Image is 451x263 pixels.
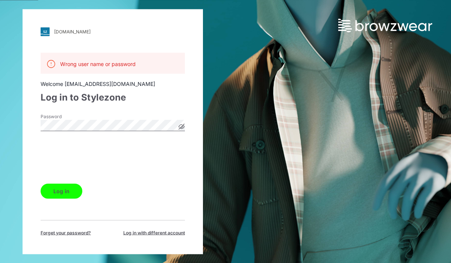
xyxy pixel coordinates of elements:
[41,183,82,198] button: Log in
[41,113,93,120] label: Password
[47,59,56,68] img: svg+xml;base64,PHN2ZyB3aWR0aD0iMjQiIGhlaWdodD0iMjQiIHZpZXdCb3g9IjAgMCAyNCAyNCIgZmlsbD0ibm9uZSIgeG...
[41,27,50,36] img: svg+xml;base64,PHN2ZyB3aWR0aD0iMjgiIGhlaWdodD0iMjgiIHZpZXdCb3g9IjAgMCAyOCAyOCIgZmlsbD0ibm9uZSIgeG...
[123,229,185,236] span: Log in with different account
[41,27,185,36] a: [DOMAIN_NAME]
[41,90,185,104] div: Log in to Stylezone
[41,142,155,171] iframe: reCAPTCHA
[41,229,91,236] span: Forget your password?
[60,60,136,68] p: Wrong user name or password
[54,29,91,35] div: [DOMAIN_NAME]
[338,19,432,32] img: browzwear-logo.73288ffb.svg
[41,80,185,87] div: Welcome [EMAIL_ADDRESS][DOMAIN_NAME]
